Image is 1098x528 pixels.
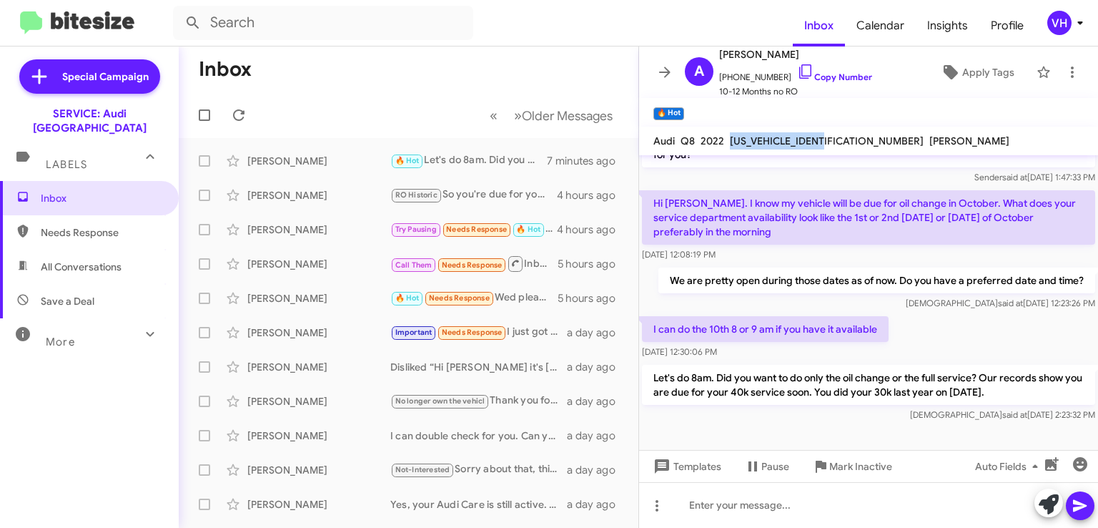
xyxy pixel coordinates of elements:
div: [PERSON_NAME] [247,326,390,340]
span: Needs Response [442,260,503,270]
div: a day ago [567,429,627,443]
span: Important [395,328,432,337]
div: a day ago [567,360,627,374]
span: said at [1002,409,1027,420]
div: 7 minutes ago [547,154,627,168]
span: Mark Inactive [829,454,892,479]
span: 2022 [701,135,724,147]
div: Let's do 8am. Did you want to do only the oil change or the full service? Our records show you ar... [390,152,547,169]
a: Special Campaign [19,59,160,94]
a: Inbox [793,5,845,47]
span: [DATE] 12:30:06 PM [642,346,717,357]
small: 🔥 Hot [653,107,684,120]
a: Copy Number [797,72,872,82]
span: said at [1002,172,1027,182]
div: Yes, your Audi Care is still active. Before 52,000 or [DATE]. You did your 20k service last year ... [390,497,567,512]
button: Pause [733,454,801,479]
div: I just got a call and a text saying "my car may be ready for service". Seems like you guys need t... [390,324,567,341]
div: [PERSON_NAME] [247,394,390,409]
span: Sender [DATE] 1:47:33 PM [974,172,1095,182]
span: » [514,107,522,124]
button: Previous [481,101,506,130]
div: [PERSON_NAME] [247,360,390,374]
div: 4 hours ago [557,188,627,202]
span: Q8 [681,135,695,147]
p: Let's do 8am. Did you want to do only the oil change or the full service? Our records show you ar... [642,365,1095,405]
div: a day ago [567,394,627,409]
nav: Page navigation example [482,101,621,130]
input: Search [173,6,473,40]
button: VH [1035,11,1082,35]
span: 🔥 Hot [395,156,420,165]
a: Calendar [845,5,916,47]
button: Apply Tags [924,59,1029,85]
a: Insights [916,5,979,47]
span: A [694,60,704,83]
span: [DATE] 12:08:19 PM [642,249,716,260]
div: Sorry about that, this is an automated system. I do see you were here not long ago. Have a great ... [390,461,567,478]
span: [DEMOGRAPHIC_DATA] [DATE] 2:23:32 PM [910,409,1095,420]
div: 4 hours ago [557,223,627,237]
div: [PERSON_NAME] [247,429,390,443]
button: Templates [639,454,733,479]
span: 🔥 Hot [516,225,540,234]
span: said at [998,298,1023,308]
span: Needs Response [442,328,503,337]
span: 10-12 Months no RO [719,84,872,99]
span: Pause [761,454,789,479]
div: [PERSON_NAME] [247,291,390,305]
h1: Inbox [199,58,252,81]
span: [PERSON_NAME] [929,135,1009,147]
button: Next [505,101,621,130]
div: [PERSON_NAME] [247,463,390,477]
div: So you're due for your 95k service which is $800.95 before taxes. We currently have a promotion f... [390,187,557,203]
div: Wed please next week [390,290,558,306]
span: Not-Interested [395,465,450,474]
span: [PHONE_NUMBER] [719,63,872,84]
div: Hi [PERSON_NAME], Can you tell me what is included in the annual service? Thanks [390,221,557,238]
span: Inbox [41,191,162,205]
p: We are pretty open during those dates as of now. Do you have a preferred date and time? [658,268,1095,293]
div: Disliked “Hi [PERSON_NAME] it's [PERSON_NAME] at [GEOGRAPHIC_DATA]. I just wanted to check back i... [390,360,567,374]
span: 🔥 Hot [395,293,420,303]
div: I can double check for you. Can you please provide your current mileage or an estimate of it? [390,429,567,443]
div: 5 hours ago [558,257,627,271]
span: Auto Fields [975,454,1044,479]
div: VH [1047,11,1072,35]
div: Thank you for getting back to me. I will update my records. [390,393,567,409]
div: [PERSON_NAME] [247,497,390,512]
span: « [490,107,498,124]
span: All Conversations [41,260,122,274]
div: a day ago [567,497,627,512]
span: [PERSON_NAME] [719,46,872,63]
p: I can do the 10th 8 or 9 am if you have it available [642,316,889,342]
a: Profile [979,5,1035,47]
div: Inbound Call [390,255,558,273]
span: Needs Response [429,293,490,303]
div: [PERSON_NAME] [247,223,390,237]
div: a day ago [567,326,627,340]
p: Hi [PERSON_NAME]. I know my vehicle will be due for oil change in October. What does your service... [642,190,1095,245]
span: Older Messages [522,108,613,124]
div: 5 hours ago [558,291,627,305]
span: Special Campaign [62,69,149,84]
span: [DEMOGRAPHIC_DATA] [DATE] 12:23:26 PM [906,298,1095,308]
span: Apply Tags [962,59,1014,85]
span: No longer own the vehicl [395,396,485,406]
span: More [46,336,75,348]
span: RO Historic [395,190,437,200]
div: [PERSON_NAME] [247,188,390,202]
div: a day ago [567,463,627,477]
span: Try Pausing [395,225,437,234]
div: [PERSON_NAME] [247,257,390,271]
span: Needs Response [41,225,162,240]
button: Mark Inactive [801,454,904,479]
div: [PERSON_NAME] [247,154,390,168]
span: Call Them [395,260,432,270]
span: Templates [651,454,721,479]
span: [US_VEHICLE_IDENTIFICATION_NUMBER] [730,135,924,147]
